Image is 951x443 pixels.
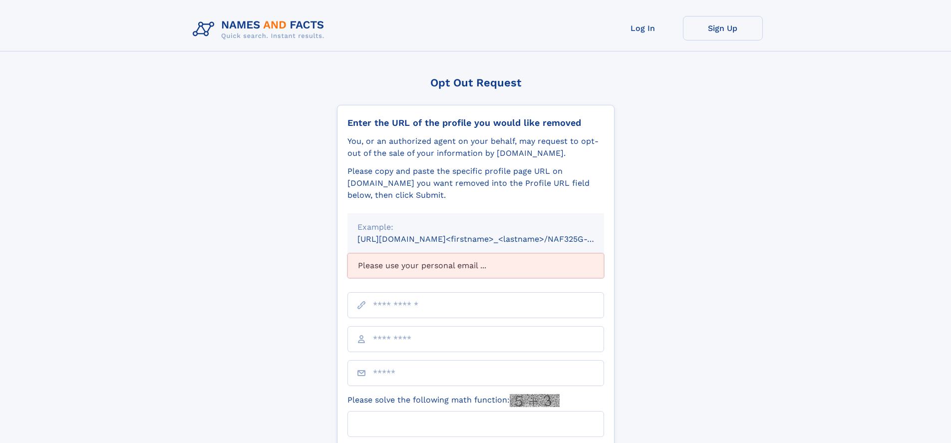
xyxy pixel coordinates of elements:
div: Example: [357,221,594,233]
label: Please solve the following math function: [347,394,560,407]
small: [URL][DOMAIN_NAME]<firstname>_<lastname>/NAF325G-xxxxxxxx [357,234,623,244]
div: Opt Out Request [337,76,615,89]
div: You, or an authorized agent on your behalf, may request to opt-out of the sale of your informatio... [347,135,604,159]
a: Log In [603,16,683,40]
img: Logo Names and Facts [189,16,332,43]
div: Enter the URL of the profile you would like removed [347,117,604,128]
div: Please copy and paste the specific profile page URL on [DOMAIN_NAME] you want removed into the Pr... [347,165,604,201]
div: Please use your personal email ... [347,253,604,278]
a: Sign Up [683,16,763,40]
